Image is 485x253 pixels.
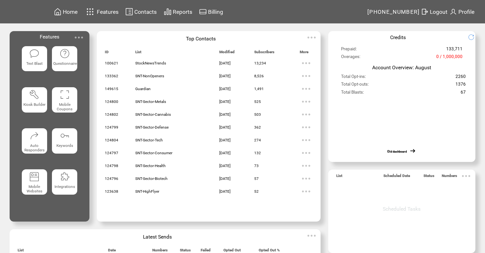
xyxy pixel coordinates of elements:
span: [DATE] [219,176,230,181]
span: 525 [254,99,261,104]
span: 123638 [105,189,118,194]
span: 124804 [105,138,118,142]
img: ellypsis.svg [300,57,313,70]
span: 124797 [105,151,118,155]
a: Profile [448,7,475,17]
img: ellypsis.svg [305,229,318,242]
a: Billing [198,7,224,17]
img: tool%201.svg [29,89,39,100]
a: Auto Responders [22,128,47,164]
span: 100621 [105,61,118,65]
span: [DATE] [219,151,230,155]
span: 73 [254,164,259,168]
a: Mobile Coupons [52,87,77,123]
img: contacts.svg [125,8,133,16]
img: profile.svg [449,8,457,16]
span: Total Blasts: [341,90,364,97]
span: 52 [254,189,259,194]
span: ID [105,50,109,57]
span: Scheduled Date [383,173,410,181]
span: 1,491 [254,87,264,91]
span: Billing [208,9,223,15]
span: SNT-Sector-Consumer [135,151,172,155]
a: Reports [163,7,193,17]
span: 2260 [456,74,466,82]
span: 133362 [105,74,118,78]
img: ellypsis.svg [300,70,313,82]
a: Text Blast [22,46,47,82]
span: SNT-Sector-Defense [135,125,169,130]
a: Questionnaire [52,46,77,82]
span: 124800 [105,99,118,104]
span: 124796 [105,176,118,181]
span: 133,711 [446,46,463,54]
img: integrations.svg [60,172,70,182]
span: SNT-NonOpeners [135,74,164,78]
span: 503 [254,112,261,117]
span: Account Overview: August [372,64,431,71]
span: [DATE] [219,189,230,194]
span: [DATE] [219,87,230,91]
img: ellypsis.svg [305,31,318,44]
span: Reports [173,9,192,15]
span: Auto Responders [24,143,45,152]
span: More [300,50,308,57]
span: 124802 [105,112,118,117]
a: Old dashboard [387,150,407,153]
span: List [135,50,141,57]
span: 274 [254,138,261,142]
span: SNT-Sector-Metals [135,99,166,104]
span: 1376 [456,82,466,89]
span: SNT-Sector-Biotech [135,176,168,181]
span: Logout [430,9,447,15]
a: Features [84,5,120,18]
img: ellypsis.svg [460,170,472,182]
span: 124799 [105,125,118,130]
img: chart.svg [164,8,171,16]
span: Mobile Coupons [57,102,72,111]
span: Questionnaire [53,61,77,66]
span: [DATE] [219,138,230,142]
span: [DATE] [219,125,230,130]
span: Guardian [135,87,151,91]
img: ellypsis.svg [72,31,85,44]
span: 132 [254,151,261,155]
span: 0 / 1,000,000 [436,54,463,62]
span: Keywords [56,143,73,148]
span: StockNewsTrends [135,61,166,65]
img: ellypsis.svg [300,95,313,108]
span: 362 [254,125,261,130]
img: exit.svg [421,8,429,16]
span: List [336,173,342,181]
span: SNT-Sector-Cannabis [135,112,171,117]
span: [DATE] [219,99,230,104]
span: 57 [254,176,259,181]
img: refresh.png [468,34,479,40]
span: Features [40,34,59,40]
img: coupons.svg [60,89,70,100]
span: Kiosk Builder [23,102,46,107]
span: Contacts [134,9,157,15]
a: Mobile Websites [22,169,47,205]
img: ellypsis.svg [300,121,313,134]
img: keywords.svg [60,131,70,141]
span: Integrations [54,184,75,189]
img: ellypsis.svg [300,172,313,185]
span: Modified [219,50,235,57]
span: [PHONE_NUMBER] [367,9,420,15]
img: ellypsis.svg [300,185,313,198]
img: ellypsis.svg [300,159,313,172]
span: SNT-Sector-Health [135,164,166,168]
span: [DATE] [219,112,230,117]
span: [DATE] [219,164,230,168]
a: Contacts [124,7,158,17]
span: Mobile Websites [27,184,42,193]
span: Subscribers [254,50,274,57]
span: Overages: [341,54,360,62]
img: auto-responders.svg [29,131,39,141]
img: ellypsis.svg [300,134,313,147]
span: Scheduled Tasks [383,206,421,212]
span: Features [97,9,119,15]
span: Prepaid: [341,46,357,54]
span: SNT-Sector-Tech [135,138,163,142]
